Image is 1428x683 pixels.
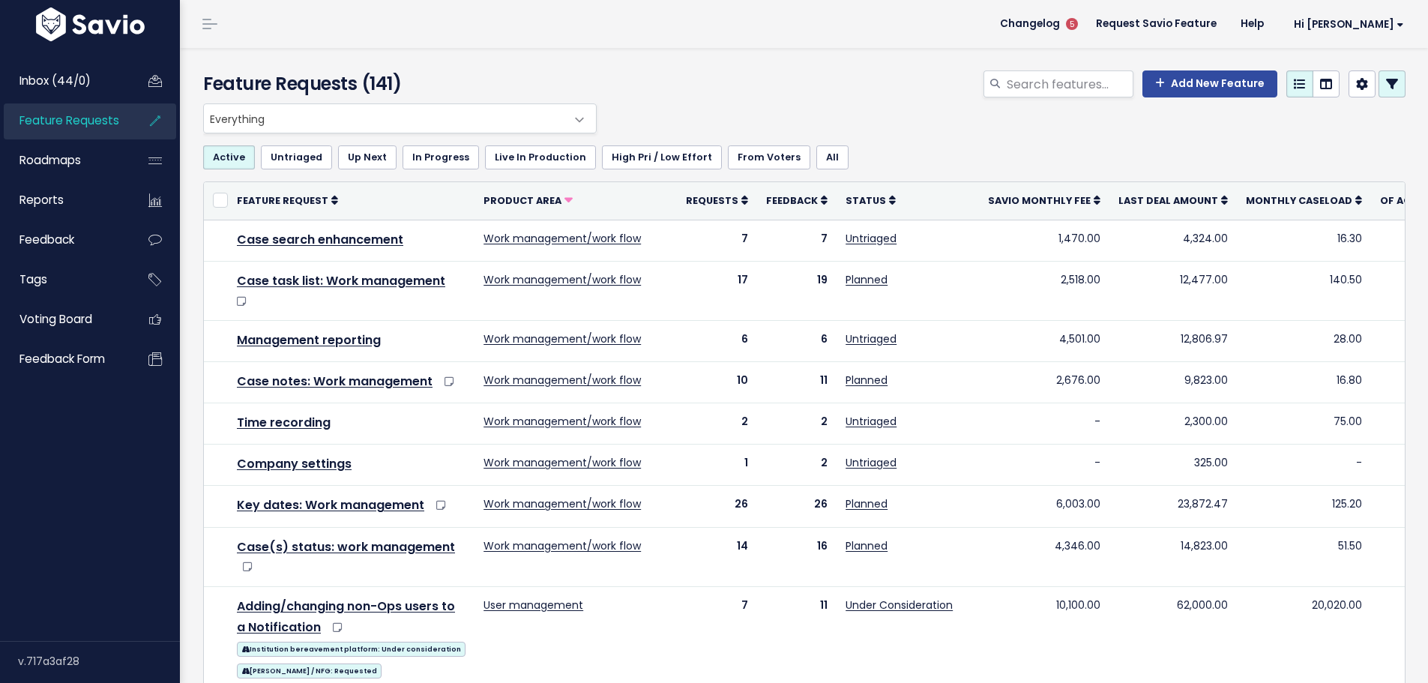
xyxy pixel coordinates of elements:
td: 12,806.97 [1109,320,1237,361]
span: Feedback form [19,351,105,367]
a: From Voters [728,145,810,169]
span: Institution bereavement platform: Under consideration [237,642,466,657]
a: Live In Production [485,145,596,169]
span: Feature Request [237,194,328,207]
span: Feedback [766,194,818,207]
a: Planned [846,373,888,388]
a: Status [846,193,896,208]
td: 17 [677,261,757,320]
td: 75.00 [1237,403,1371,445]
a: Work management/work flow [483,414,641,429]
a: Add New Feature [1142,70,1277,97]
a: Planned [846,538,888,553]
td: 6,003.00 [979,486,1109,527]
a: Work management/work flow [483,455,641,470]
a: Untriaged [846,331,897,346]
a: Savio Monthly Fee [988,193,1100,208]
span: Feature Requests [19,112,119,128]
td: 125.20 [1237,486,1371,527]
span: Everything [203,103,597,133]
td: 4,501.00 [979,320,1109,361]
a: Case notes: Work management [237,373,433,390]
a: All [816,145,849,169]
td: 19 [757,261,837,320]
td: 4,346.00 [979,527,1109,586]
td: 6 [757,320,837,361]
a: Work management/work flow [483,272,641,287]
td: 1,470.00 [979,220,1109,261]
ul: Filter feature requests [203,145,1406,169]
td: 325.00 [1109,445,1237,486]
td: 2,518.00 [979,261,1109,320]
td: 2 [757,445,837,486]
a: Inbox (44/0) [4,64,124,98]
td: 12,477.00 [1109,261,1237,320]
a: Key dates: Work management [237,496,424,514]
a: In Progress [403,145,479,169]
td: 140.50 [1237,261,1371,320]
a: Untriaged [846,455,897,470]
a: Up Next [338,145,397,169]
td: 51.50 [1237,527,1371,586]
span: Tags [19,271,47,287]
a: Work management/work flow [483,231,641,246]
a: User management [483,598,583,613]
a: Feedback [766,193,828,208]
a: Last deal amount [1118,193,1228,208]
a: Company settings [237,455,352,472]
td: 2 [757,403,837,445]
a: Voting Board [4,302,124,337]
td: 23,872.47 [1109,486,1237,527]
td: 1 [677,445,757,486]
h4: Feature Requests (141) [203,70,589,97]
span: Reports [19,192,64,208]
a: Untriaged [261,145,332,169]
td: 16.80 [1237,361,1371,403]
a: Untriaged [846,414,897,429]
td: 26 [757,486,837,527]
a: Feature Requests [4,103,124,138]
span: Last deal amount [1118,194,1218,207]
a: Request Savio Feature [1084,13,1229,35]
a: Under Consideration [846,598,953,613]
td: 2 [677,403,757,445]
a: Time recording [237,414,331,431]
img: logo-white.9d6f32f41409.svg [32,7,148,41]
td: 2,676.00 [979,361,1109,403]
a: Adding/changing non-Ops users to a Notification [237,598,455,637]
a: Case(s) status: work management [237,538,455,556]
span: Inbox (44/0) [19,73,91,88]
a: Case task list: Work management [237,272,445,289]
td: - [1237,445,1371,486]
a: Reports [4,183,124,217]
td: 9,823.00 [1109,361,1237,403]
span: [PERSON_NAME] / NFG: Requested [237,664,382,679]
a: Planned [846,272,888,287]
td: 7 [677,220,757,261]
td: 14,823.00 [1109,527,1237,586]
td: 7 [757,220,837,261]
a: Requests [686,193,748,208]
span: Savio Monthly Fee [988,194,1091,207]
td: 28.00 [1237,320,1371,361]
td: - [979,403,1109,445]
td: 6 [677,320,757,361]
a: Work management/work flow [483,496,641,511]
a: Planned [846,496,888,511]
td: - [979,445,1109,486]
td: 26 [677,486,757,527]
a: Roadmaps [4,143,124,178]
input: Search features... [1005,70,1133,97]
a: Work management/work flow [483,331,641,346]
a: Feature Request [237,193,338,208]
span: Roadmaps [19,152,81,168]
td: 16 [757,527,837,586]
span: Everything [204,104,566,133]
a: Work management/work flow [483,538,641,553]
span: Feedback [19,232,74,247]
span: Product Area [483,194,561,207]
td: 14 [677,527,757,586]
td: 2,300.00 [1109,403,1237,445]
a: Monthly caseload [1246,193,1362,208]
a: Feedback form [4,342,124,376]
